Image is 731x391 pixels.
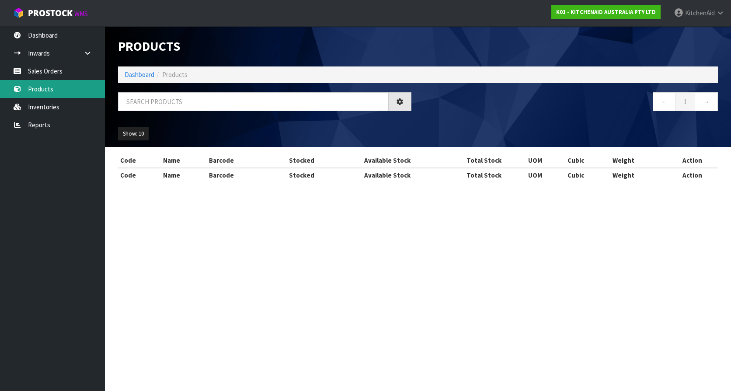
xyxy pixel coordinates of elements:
[695,92,718,111] a: →
[207,168,269,182] th: Barcode
[425,92,718,114] nav: Page navigation
[442,168,526,182] th: Total Stock
[565,168,610,182] th: Cubic
[333,154,442,168] th: Available Stock
[270,154,334,168] th: Stocked
[28,7,73,19] span: ProStock
[556,8,656,16] strong: K01 - KITCHENAID AUSTRALIA PTY LTD
[74,10,88,18] small: WMS
[666,168,718,182] th: Action
[270,168,334,182] th: Stocked
[125,70,154,79] a: Dashboard
[118,39,411,53] h1: Products
[333,168,442,182] th: Available Stock
[13,7,24,18] img: cube-alt.png
[118,92,389,111] input: Search products
[118,127,149,141] button: Show: 10
[685,9,715,17] span: KitchenAid
[610,154,666,168] th: Weight
[207,154,269,168] th: Barcode
[442,154,526,168] th: Total Stock
[565,154,610,168] th: Cubic
[675,92,695,111] a: 1
[118,168,161,182] th: Code
[666,154,718,168] th: Action
[162,70,188,79] span: Products
[118,154,161,168] th: Code
[526,168,565,182] th: UOM
[610,168,666,182] th: Weight
[161,154,207,168] th: Name
[526,154,565,168] th: UOM
[161,168,207,182] th: Name
[653,92,676,111] a: ←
